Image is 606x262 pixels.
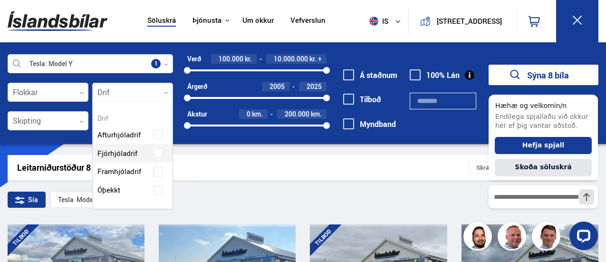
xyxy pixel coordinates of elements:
span: 200.000 [285,109,309,118]
div: Árgerð [187,83,207,90]
a: Vefverslun [290,16,326,26]
div: Sía [8,192,46,208]
button: is [366,7,408,35]
div: Leitarniðurstöður 8 bílar [17,163,469,173]
img: nhp88E3Fdnt1Opn2.png [465,223,493,252]
div: Tesla [58,196,74,204]
span: km. [252,110,263,118]
span: Fjórhjóladrif [97,146,137,160]
iframe: LiveChat chat widget [481,77,602,258]
span: 0 [247,109,250,118]
div: Skráð á söluskrá [469,161,589,174]
button: [STREET_ADDRESS] [434,17,504,25]
span: Framhjóladrif [97,165,141,178]
button: Sýna 8 bíla [489,65,598,85]
span: Model Y [58,196,101,204]
div: Verð [187,55,201,63]
span: 100.000 [219,54,243,63]
span: 2005 [269,82,285,91]
a: Um okkur [242,16,274,26]
span: + [318,55,322,63]
label: Myndband [343,120,396,128]
span: kr. [309,55,317,63]
img: svg+xml;base64,PHN2ZyB4bWxucz0iaHR0cDovL3d3dy53My5vcmcvMjAwMC9zdmciIHdpZHRoPSI1MTIiIGhlaWdodD0iNT... [369,17,378,26]
span: kr. [245,55,252,63]
img: G0Ugv5HjCgRt.svg [8,6,107,37]
span: 2025 [307,82,322,91]
span: 10.000.000 [274,54,308,63]
span: Afturhjóladrif [97,128,141,142]
span: Óþekkt [97,183,120,197]
div: Akstur [187,110,207,118]
a: [STREET_ADDRESS] [414,8,511,35]
a: Söluskrá [147,16,176,26]
span: is [366,17,389,26]
label: Á staðnum [343,71,397,79]
label: Tilboð [343,95,381,104]
button: Þjónusta [192,16,221,25]
label: 100% Lán [410,71,460,79]
span: km. [311,110,322,118]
